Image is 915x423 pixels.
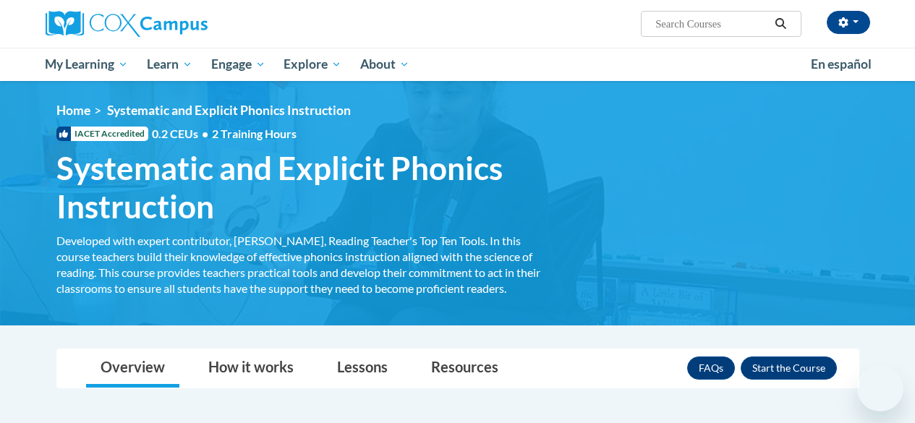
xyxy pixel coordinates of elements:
[274,48,351,81] a: Explore
[35,48,881,81] div: Main menu
[360,56,409,73] span: About
[152,126,297,142] span: 0.2 CEUs
[56,233,556,296] div: Developed with expert contributor, [PERSON_NAME], Reading Teacher's Top Ten Tools. In this course...
[654,15,770,33] input: Search Courses
[741,356,837,380] button: Enroll
[137,48,202,81] a: Learn
[323,349,402,388] a: Lessons
[351,48,419,81] a: About
[417,349,513,388] a: Resources
[56,149,556,226] span: Systematic and Explicit Phonics Instruction
[827,11,870,34] button: Account Settings
[56,127,148,141] span: IACET Accredited
[202,48,275,81] a: Engage
[211,56,265,73] span: Engage
[857,365,903,411] iframe: Button to launch messaging window
[56,103,90,118] a: Home
[770,15,791,33] button: Search
[801,49,881,80] a: En español
[284,56,341,73] span: Explore
[202,127,208,140] span: •
[687,356,735,380] a: FAQs
[86,349,179,388] a: Overview
[147,56,192,73] span: Learn
[811,56,872,72] span: En español
[107,103,351,118] span: Systematic and Explicit Phonics Instruction
[36,48,138,81] a: My Learning
[46,11,208,37] img: Cox Campus
[194,349,308,388] a: How it works
[46,11,306,37] a: Cox Campus
[212,127,297,140] span: 2 Training Hours
[45,56,128,73] span: My Learning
